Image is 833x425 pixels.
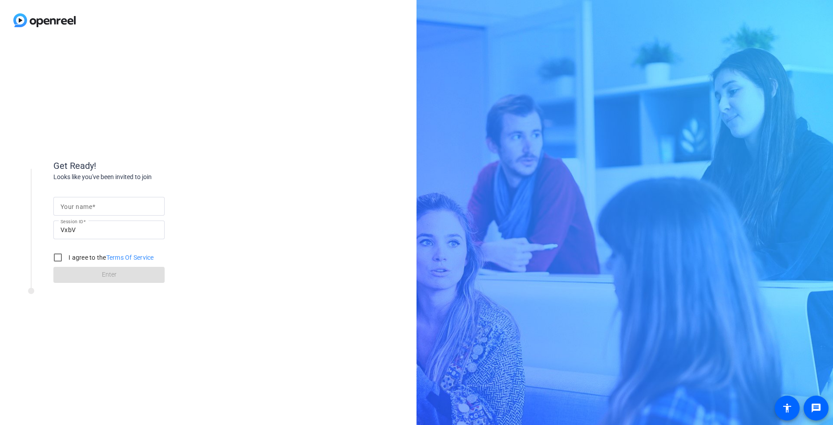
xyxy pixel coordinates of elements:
[782,403,793,413] mat-icon: accessibility
[61,219,83,224] mat-label: Session ID
[53,172,231,182] div: Looks like you've been invited to join
[67,253,154,262] label: I agree to the
[53,159,231,172] div: Get Ready!
[61,203,92,210] mat-label: Your name
[106,254,154,261] a: Terms Of Service
[811,403,821,413] mat-icon: message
